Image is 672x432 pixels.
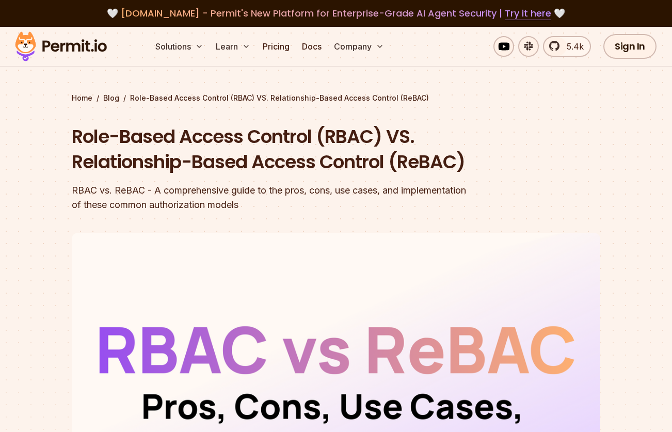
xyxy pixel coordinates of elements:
span: [DOMAIN_NAME] - Permit's New Platform for Enterprise-Grade AI Agent Security | [121,7,551,20]
a: Try it here [505,7,551,20]
div: RBAC vs. ReBAC - A comprehensive guide to the pros, cons, use cases, and implementation of these ... [72,183,468,212]
h1: Role-Based Access Control (RBAC) VS. Relationship-Based Access Control (ReBAC) [72,124,468,175]
button: Learn [212,36,254,57]
span: 5.4k [561,40,584,53]
a: 5.4k [543,36,591,57]
a: Home [72,93,92,103]
div: 🤍 🤍 [25,6,647,21]
div: / / [72,93,600,103]
a: Blog [103,93,119,103]
a: Pricing [259,36,294,57]
a: Sign In [603,34,657,59]
button: Company [330,36,388,57]
img: Permit logo [10,29,111,64]
button: Solutions [151,36,207,57]
a: Docs [298,36,326,57]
